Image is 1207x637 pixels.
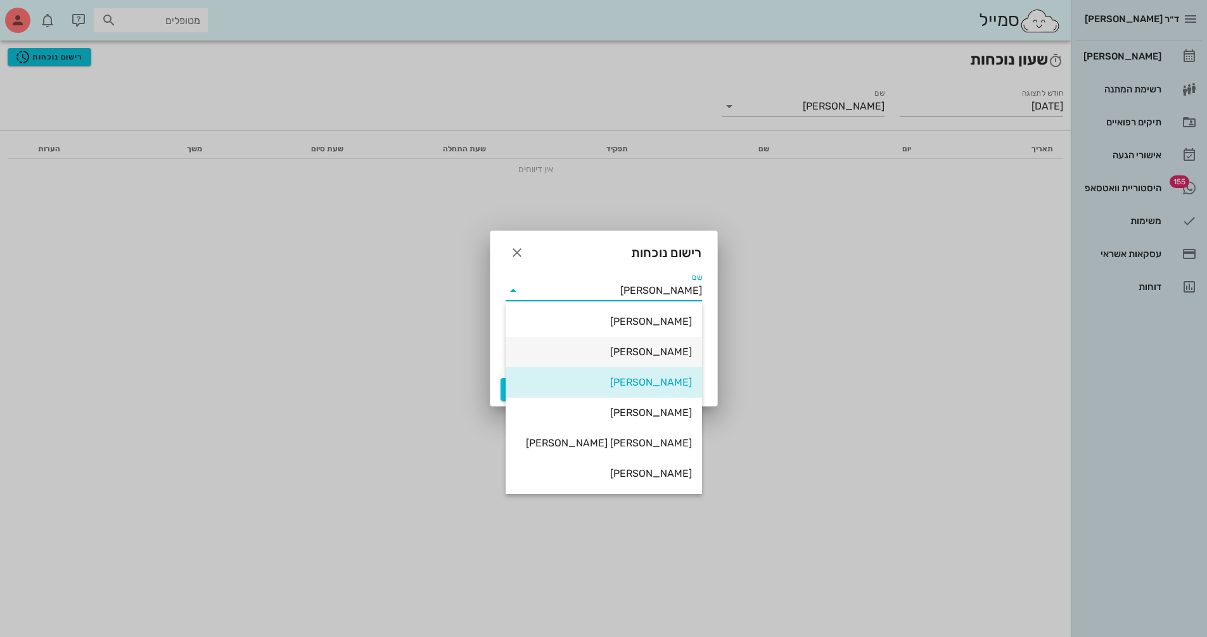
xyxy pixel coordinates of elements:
[516,407,692,419] div: [PERSON_NAME]
[516,315,692,327] div: [PERSON_NAME]
[516,437,692,449] div: [PERSON_NAME] [PERSON_NAME]
[516,467,692,479] div: [PERSON_NAME]
[692,273,702,282] label: שם
[501,378,541,401] button: כניסה
[516,346,692,358] div: [PERSON_NAME]
[490,231,717,270] div: רישום נוכחות
[516,376,692,388] div: [PERSON_NAME]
